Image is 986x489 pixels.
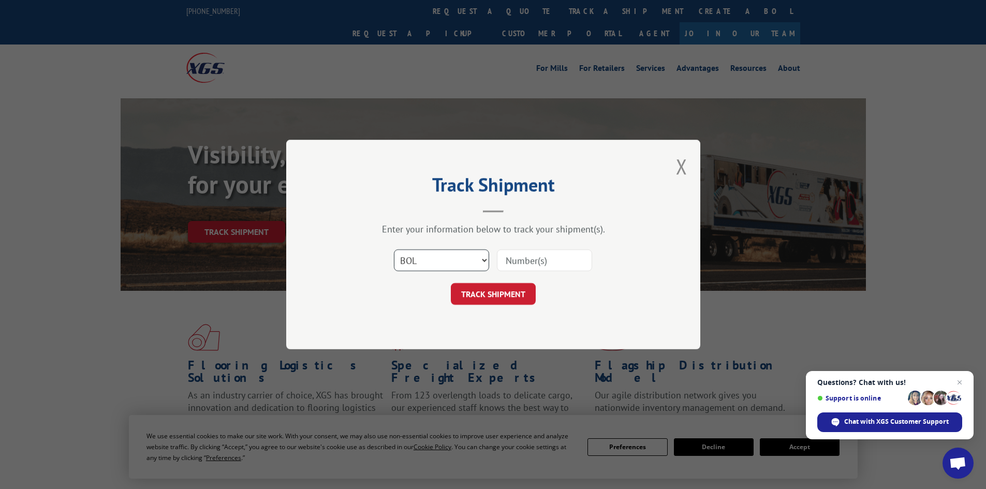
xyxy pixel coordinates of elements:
[817,394,904,402] span: Support is online
[338,223,649,235] div: Enter your information below to track your shipment(s).
[817,412,962,432] span: Chat with XGS Customer Support
[943,448,974,479] a: Open chat
[338,177,649,197] h2: Track Shipment
[817,378,962,387] span: Questions? Chat with us!
[497,249,592,271] input: Number(s)
[844,417,949,426] span: Chat with XGS Customer Support
[676,153,687,180] button: Close modal
[451,283,536,305] button: TRACK SHIPMENT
